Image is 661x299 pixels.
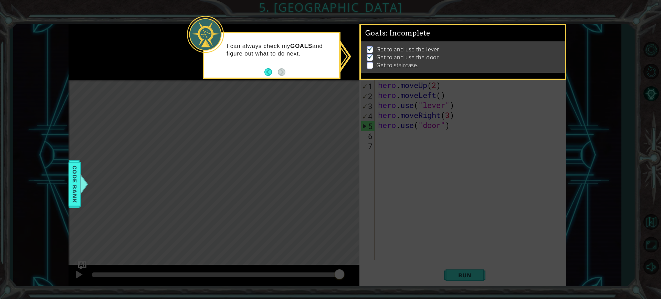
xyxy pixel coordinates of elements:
p: Get to and use the door [376,53,439,61]
span: Code Bank [69,163,80,205]
span: Goals [365,29,430,38]
button: Back [264,68,278,76]
strong: GOALS [290,43,312,49]
p: I can always check my and figure out what to do next. [227,42,334,58]
span: : Incomplete [386,29,430,37]
button: Next [278,68,285,76]
img: Check mark for checkbox [367,46,374,51]
p: Get to staircase. [376,61,419,69]
p: Get to and use the lever [376,46,439,53]
img: Check mark for checkbox [367,53,374,59]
